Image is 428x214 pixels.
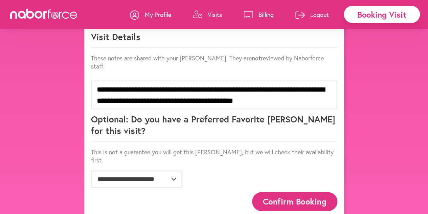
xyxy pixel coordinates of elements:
[258,11,274,19] p: Billing
[295,4,329,25] a: Logout
[91,148,337,164] p: This is not a guarantee you will get this [PERSON_NAME], but we will check their availability first.
[193,4,222,25] a: Visits
[91,113,337,142] p: Optional: Do you have a Preferred Favorite [PERSON_NAME] for this visit?
[344,6,420,23] div: Booking Visit
[130,4,171,25] a: My Profile
[208,11,222,19] p: Visits
[244,4,274,25] a: Billing
[91,31,337,48] p: Visit Details
[252,54,261,62] strong: not
[252,192,337,211] button: Confirm Booking
[145,11,171,19] p: My Profile
[310,11,329,19] p: Logout
[91,54,337,70] p: These notes are shared with your [PERSON_NAME]. They are reviewed by Naborforce staff.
